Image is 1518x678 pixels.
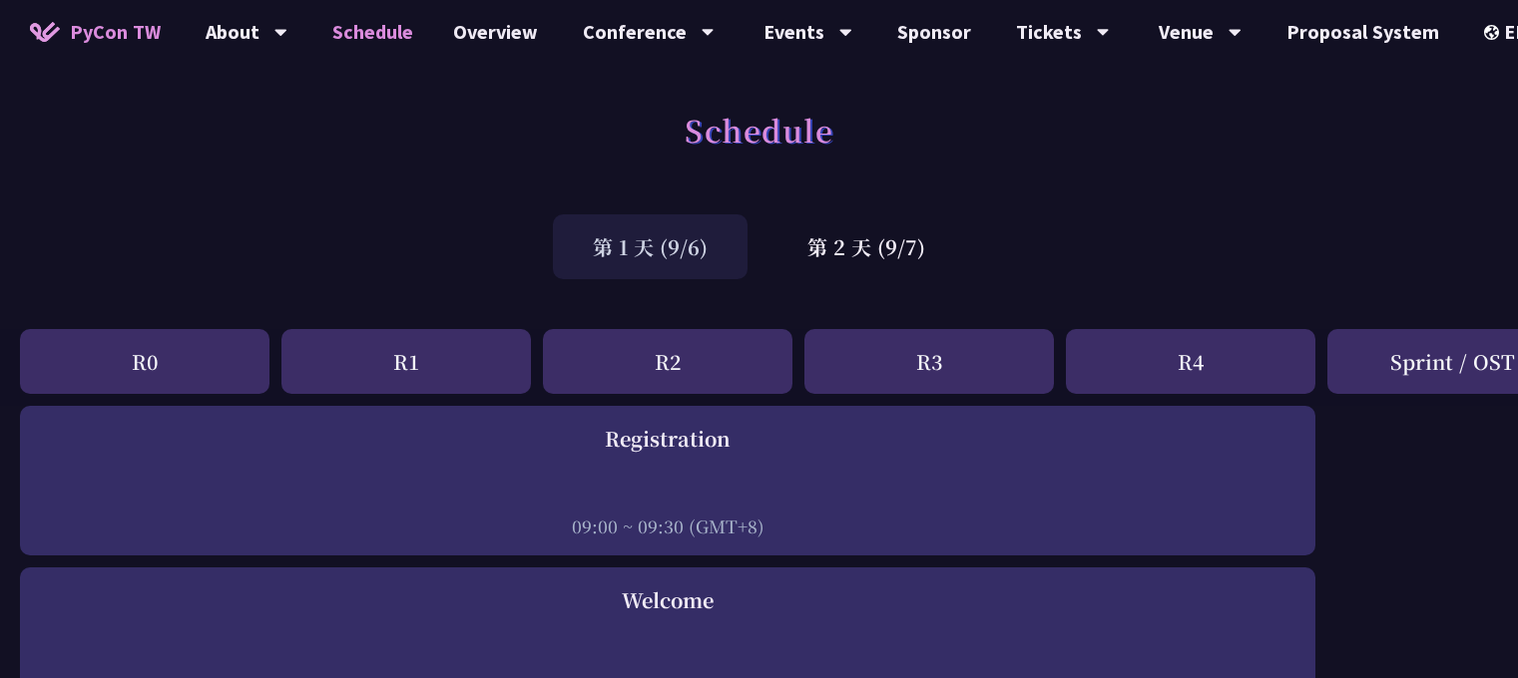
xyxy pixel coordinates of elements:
[20,329,269,394] div: R0
[553,214,748,279] div: 第 1 天 (9/6)
[281,329,531,394] div: R1
[1484,25,1504,40] img: Locale Icon
[1066,329,1315,394] div: R4
[30,22,60,42] img: Home icon of PyCon TW 2025
[767,214,965,279] div: 第 2 天 (9/7)
[804,329,1054,394] div: R3
[30,424,1305,454] div: Registration
[30,513,1305,538] div: 09:00 ~ 09:30 (GMT+8)
[30,585,1305,615] div: Welcome
[685,100,833,160] h1: Schedule
[543,329,792,394] div: R2
[70,17,161,47] span: PyCon TW
[10,7,181,57] a: PyCon TW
